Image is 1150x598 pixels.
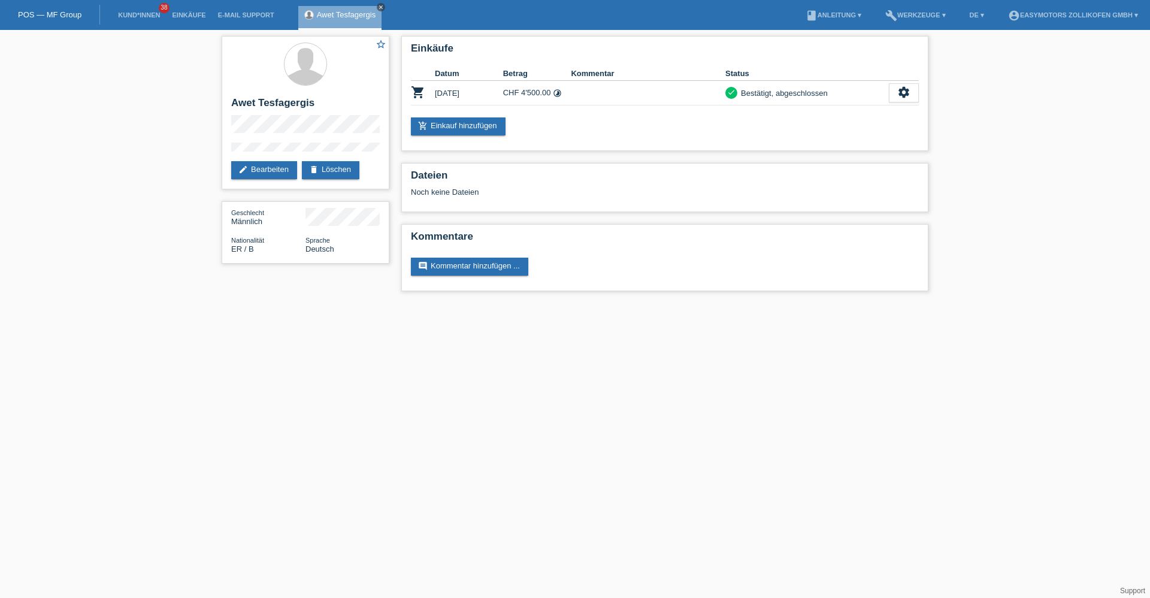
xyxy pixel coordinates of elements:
[238,165,248,174] i: edit
[377,3,385,11] a: close
[411,231,919,249] h2: Kommentare
[159,3,170,13] span: 38
[231,208,305,226] div: Männlich
[212,11,280,19] a: E-Mail Support
[503,81,571,105] td: CHF 4'500.00
[1002,11,1144,19] a: account_circleEasymotors Zollikofen GmbH ▾
[411,170,919,188] h2: Dateien
[800,11,867,19] a: bookAnleitung ▾
[231,237,264,244] span: Nationalität
[231,209,264,216] span: Geschlecht
[231,97,380,115] h2: Awet Tesfagergis
[964,11,990,19] a: DE ▾
[302,161,359,179] a: deleteLöschen
[418,121,428,131] i: add_shopping_cart
[885,10,897,22] i: build
[411,188,777,197] div: Noch keine Dateien
[1120,587,1145,595] a: Support
[411,43,919,61] h2: Einkäufe
[737,87,828,99] div: Bestätigt, abgeschlossen
[411,117,506,135] a: add_shopping_cartEinkauf hinzufügen
[112,11,166,19] a: Kund*innen
[727,88,736,96] i: check
[376,39,386,52] a: star_border
[231,244,254,253] span: Eritrea / B / 17.06.2015
[571,67,725,81] th: Kommentar
[378,4,384,10] i: close
[411,85,425,99] i: POSP00027648
[553,89,562,98] i: Fixe Raten (48 Raten)
[376,39,386,50] i: star_border
[305,237,330,244] span: Sprache
[18,10,81,19] a: POS — MF Group
[1008,10,1020,22] i: account_circle
[231,161,297,179] a: editBearbeiten
[166,11,211,19] a: Einkäufe
[897,86,910,99] i: settings
[305,244,334,253] span: Deutsch
[435,81,503,105] td: [DATE]
[309,165,319,174] i: delete
[725,67,889,81] th: Status
[411,258,528,276] a: commentKommentar hinzufügen ...
[435,67,503,81] th: Datum
[806,10,818,22] i: book
[879,11,952,19] a: buildWerkzeuge ▾
[317,10,376,19] a: Awet Tesfagergis
[418,261,428,271] i: comment
[503,67,571,81] th: Betrag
